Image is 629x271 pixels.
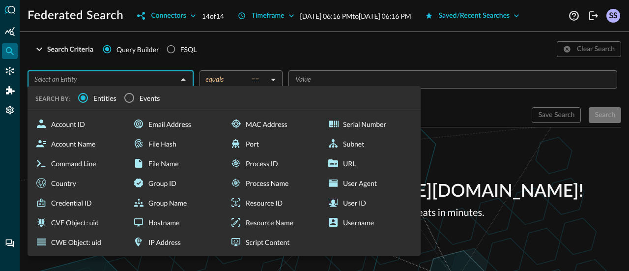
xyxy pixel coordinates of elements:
div: URL [323,153,417,173]
div: Subnet [323,134,417,153]
div: Account ID [31,114,125,134]
div: Credential ID [31,193,125,212]
div: Federated Search [2,43,18,59]
div: Process ID [226,153,319,173]
div: Summary Insights [2,24,18,39]
button: Connectors [131,8,201,24]
button: Help [566,8,582,24]
div: Port [226,134,319,153]
div: CWE Object: uid [31,232,125,252]
input: Select an Entity [30,73,174,86]
div: Serial Number [323,114,417,134]
div: Settings [2,102,18,118]
button: Timeframe [232,8,300,24]
span: SEARCH BY: [35,95,70,102]
div: Chat [2,236,18,251]
span: == [251,75,259,84]
div: User Agent [323,173,417,193]
div: Hostname [129,212,222,232]
span: equals [205,75,224,84]
div: Group Name [129,193,222,212]
div: File Hash [129,134,222,153]
button: Saved/Recent Searches [419,8,526,24]
span: Query Builder [116,44,159,55]
div: Country [31,173,125,193]
div: CVE Object: uid [31,212,125,232]
div: FSQL [180,44,197,55]
div: IP Address [129,232,222,252]
span: Entities [93,93,116,103]
h1: Federated Search [28,8,123,24]
div: Addons [2,83,18,98]
div: SS [606,9,620,23]
div: Process Name [226,173,319,193]
input: Value [291,73,613,86]
div: Account Name [31,134,125,153]
button: Search Criteria [28,41,99,57]
p: [DATE] 06:16 PM to [DATE] 06:16 PM [300,11,411,21]
div: File Name [129,153,222,173]
div: Group ID [129,173,222,193]
div: MAC Address [226,114,319,134]
button: Close [176,73,190,87]
div: Email Address [129,114,222,134]
div: User ID [323,193,417,212]
button: Logout [586,8,601,24]
div: Command Line [31,153,125,173]
p: 14 of 14 [202,11,224,21]
span: Events [140,93,160,103]
div: Script Content [226,232,319,252]
div: Username [323,212,417,232]
div: Resource ID [226,193,319,212]
div: Resource Name [226,212,319,232]
div: Connectors [2,63,18,79]
div: equals [205,75,267,84]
